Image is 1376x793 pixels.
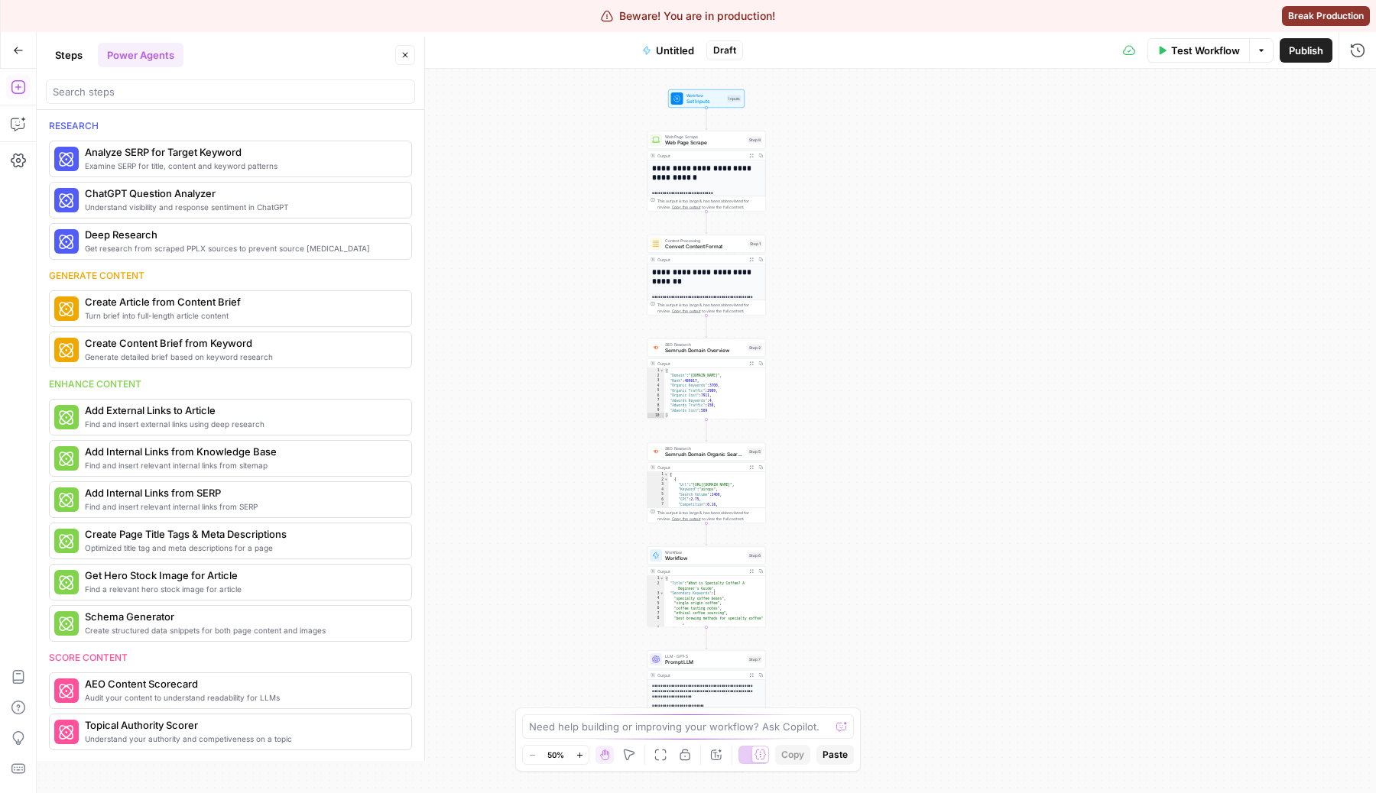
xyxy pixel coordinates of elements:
span: ChatGPT Question Analyzer [85,186,399,201]
div: Output [657,568,745,575]
div: 7 [647,611,664,617]
div: 5 [647,492,669,497]
span: Toggle code folding, rows 3 through 14 [660,591,664,597]
g: Edge from step_2 to step_5 [706,419,708,442]
g: Edge from step_8 to step_1 [706,212,708,234]
span: LLM · GPT-5 [665,653,745,659]
div: Generate content [49,269,412,283]
div: 10 [647,413,664,419]
span: Workflow [665,549,745,555]
span: 50% [547,749,564,761]
span: Toggle code folding, rows 1 through 39 [660,576,664,581]
span: Audit your content to understand readability for LLMs [85,691,399,704]
span: Turn brief into full-length article content [85,309,399,322]
span: Semrush Domain Organic Search Keywords [665,451,745,458]
div: 1 [647,576,664,581]
div: 4 [647,487,669,493]
span: Find and insert external links using deep research [85,418,399,430]
span: Publish [1289,43,1323,58]
div: This output is too large & has been abbreviated for review. to view the full content. [657,198,762,210]
span: Untitled [656,43,694,58]
span: Get Hero Stock Image for Article [85,568,399,583]
div: 5 [647,388,664,393]
div: WorkflowWorkflowStep 6Output{ "Title":"What is Specialty Coffee? A Beginner's Guide", "Secondary ... [647,546,766,627]
span: Workflow [665,555,745,562]
span: Create Article from Content Brief [85,294,399,309]
div: 6 [647,393,664,399]
span: Schema Generator [85,609,399,624]
div: Step 2 [748,345,762,351]
div: 9 [647,626,664,631]
span: Workflow [686,92,725,99]
input: Search steps [53,84,408,99]
span: SEO Research [665,445,745,452]
div: 1 [647,368,664,374]
div: 3 [647,482,669,487]
span: Find and insert relevant internal links from sitemap [85,459,399,471]
div: Output [657,153,745,159]
div: 6 [647,606,664,611]
span: Content Processing [665,238,745,244]
span: Web Page Scrape [665,134,745,140]
div: 8 [647,616,664,626]
div: This output is too large & has been abbreviated for review. to view the full content. [657,302,762,314]
div: Step 8 [748,137,762,144]
span: Find and insert relevant internal links from SERP [85,500,399,513]
span: Add Internal Links from SERP [85,485,399,500]
span: AEO Content Scorecard [85,676,399,691]
span: Add External Links to Article [85,403,399,418]
g: Edge from step_1 to step_2 [706,316,708,338]
img: 4e4w6xi9sjogcjglmt5eorgxwtyu [652,345,660,351]
g: Edge from step_6 to step_7 [706,627,708,649]
span: Examine SERP for title, content and keyword patterns [85,160,399,172]
div: 5 [647,601,664,607]
span: Break Production [1288,9,1364,23]
div: 8 [647,403,664,409]
div: Step 5 [748,448,762,455]
span: SEO Research [665,341,745,348]
div: 2 [647,581,664,591]
span: Analyze SERP for Target Keyword [85,144,399,160]
span: Test Workflow [1171,43,1240,58]
div: Research [49,119,412,133]
div: 2 [647,374,664,379]
div: Score content [49,651,412,665]
div: SEO ResearchSemrush Domain OverviewStep 2Output{ "Domain":"[DOMAIN_NAME]", "Rank":489617, "Organi... [647,338,766,419]
div: This output is too large & has been abbreviated for review. to view the full content. [657,510,762,522]
span: Get research from scraped PPLX sources to prevent source [MEDICAL_DATA] [85,242,399,254]
span: Copy [781,748,804,762]
div: 4 [647,596,664,601]
div: 7 [647,502,669,507]
span: Web Page Scrape [665,139,745,147]
div: Step 1 [748,241,762,248]
div: Step 6 [748,552,762,559]
button: Steps [46,43,92,67]
span: Generate detailed brief based on keyword research [85,351,399,363]
span: Add Internal Links from Knowledge Base [85,444,399,459]
span: Paste [823,748,848,762]
span: Prompt LLM [665,659,745,666]
span: Topical Authority Scorer [85,717,399,733]
g: Edge from step_5 to step_6 [706,523,708,545]
div: Output [657,464,745,471]
div: Step 7 [748,656,762,663]
div: Beware! You are in production! [601,8,775,24]
div: WorkflowSet InputsInputs [647,89,766,108]
button: Paste [816,745,854,765]
div: 3 [647,591,664,597]
button: Break Production [1282,6,1370,26]
div: 2 [647,477,669,483]
div: 4 [647,384,664,389]
span: Create structured data snippets for both page content and images [85,624,399,636]
div: SEO ResearchSemrush Domain Organic Search KeywordsStep 5Output[ { "Url":"[URL][DOMAIN_NAME]", "Ke... [647,442,766,523]
span: Draft [713,44,736,57]
div: Content refresh [49,759,412,773]
span: Toggle code folding, rows 2 through 12 [664,477,669,483]
span: Find a relevant hero stock image for article [85,583,399,595]
span: Optimized title tag and meta descriptions for a page [85,542,399,554]
span: Deep Research [85,227,399,242]
span: Set Inputs [686,98,725,105]
div: 6 [647,497,669,503]
img: p4kt2d9mz0di8532fmfgvfq6uqa0 [652,448,660,455]
div: 7 [647,398,664,403]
